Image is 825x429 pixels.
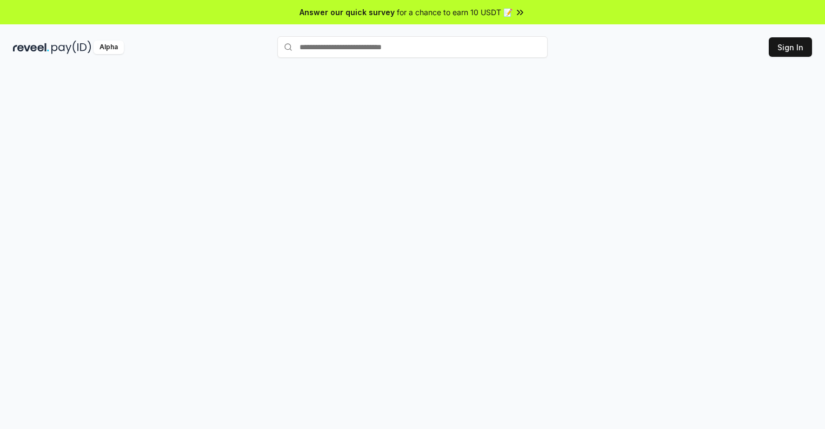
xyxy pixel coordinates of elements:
[769,37,812,57] button: Sign In
[13,41,49,54] img: reveel_dark
[94,41,124,54] div: Alpha
[397,6,513,18] span: for a chance to earn 10 USDT 📝
[51,41,91,54] img: pay_id
[300,6,395,18] span: Answer our quick survey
